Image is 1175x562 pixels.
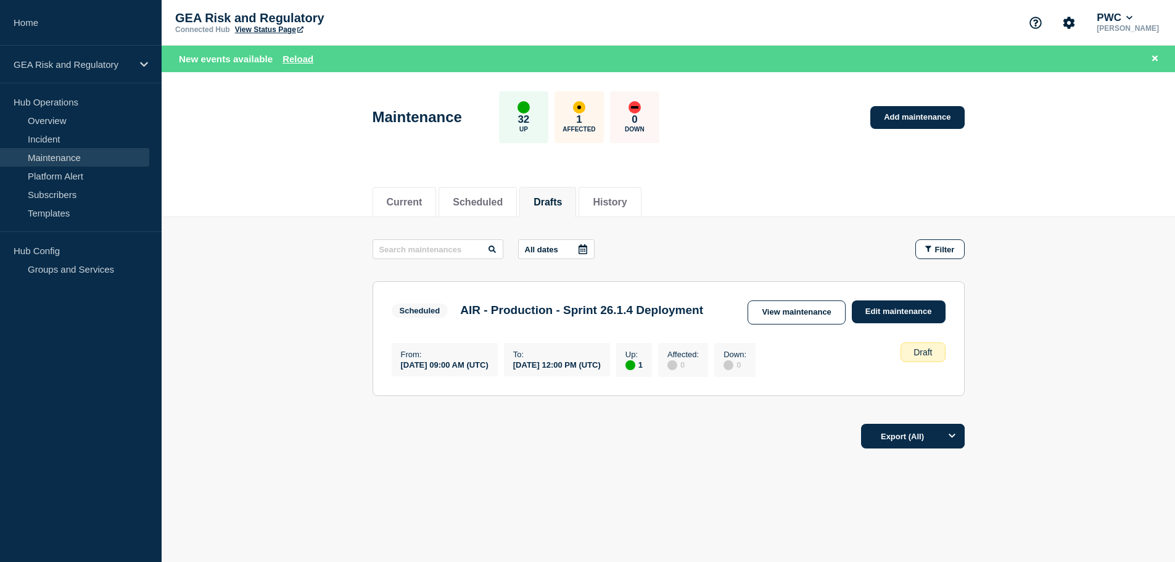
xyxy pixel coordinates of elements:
p: Affected [563,126,595,133]
button: History [593,197,627,208]
p: From : [401,350,489,359]
a: Add maintenance [870,106,964,129]
p: Up : [625,350,643,359]
div: [DATE] 12:00 PM (UTC) [513,359,601,370]
div: 0 [667,359,699,370]
div: down [629,101,641,114]
button: Options [940,424,965,448]
span: Filter [935,245,955,254]
div: Draft [901,342,945,362]
button: Support [1023,10,1049,36]
button: Current [387,197,423,208]
button: PWC [1094,12,1135,24]
h1: Maintenance [373,109,462,126]
div: Scheduled [400,306,440,315]
input: Search maintenances [373,239,503,259]
p: 32 [517,114,529,126]
div: disabled [667,360,677,370]
p: Affected : [667,350,699,359]
p: Down : [724,350,746,359]
div: 1 [625,359,643,370]
div: 0 [724,359,746,370]
p: GEA Risk and Regulatory [14,59,132,70]
p: [PERSON_NAME] [1094,24,1161,33]
a: Edit maintenance [852,300,946,323]
p: All dates [525,245,558,254]
p: Up [519,126,528,133]
button: All dates [518,239,595,259]
div: [DATE] 09:00 AM (UTC) [401,359,489,370]
p: 0 [632,114,637,126]
button: Export (All) [861,424,965,448]
a: View maintenance [748,300,845,324]
button: Reload [282,54,313,64]
p: 1 [576,114,582,126]
span: New events available [179,54,273,64]
button: Filter [915,239,965,259]
div: up [625,360,635,370]
div: up [517,101,530,114]
button: Scheduled [453,197,503,208]
div: affected [573,101,585,114]
p: Connected Hub [175,25,230,34]
div: disabled [724,360,733,370]
p: Down [625,126,645,133]
a: View Status Page [235,25,303,34]
p: GEA Risk and Regulatory [175,11,422,25]
p: To : [513,350,601,359]
h3: AIR - Production - Sprint 26.1.4 Deployment [460,304,703,317]
button: Drafts [534,197,562,208]
button: Account settings [1056,10,1082,36]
